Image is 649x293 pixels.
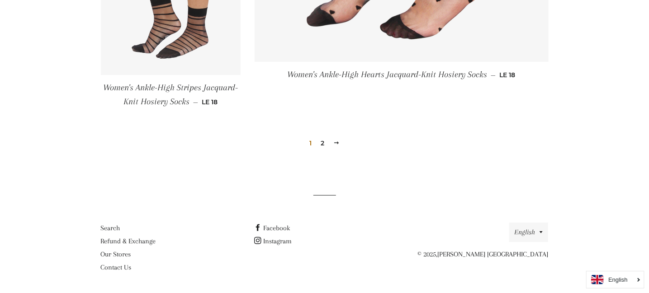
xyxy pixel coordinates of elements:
a: Women's Ankle-High Hearts Jacquard-Knit Hosiery Socks — LE 18 [255,62,549,88]
a: 2 [317,136,328,150]
span: — [491,71,496,79]
span: — [193,98,198,106]
span: Women's Ankle-High Hearts Jacquard-Knit Hosiery Socks [288,70,488,79]
a: English [591,275,640,284]
a: Instagram [254,237,292,245]
a: Women's Ankle-High Stripes Jacquard-Knit Hosiery Socks — LE 18 [101,75,241,115]
a: Search [101,224,120,232]
p: © 2025, [408,249,548,260]
a: Our Stores [101,250,131,258]
span: LE 18 [202,98,218,106]
span: Women's Ankle-High Stripes Jacquard-Knit Hosiery Socks [103,83,238,107]
a: Contact Us [101,263,132,271]
span: 1 [306,136,315,150]
a: Refund & Exchange [101,237,156,245]
a: Facebook [254,224,290,232]
span: LE 18 [500,71,516,79]
button: English [509,223,548,242]
a: [PERSON_NAME] [GEOGRAPHIC_DATA] [437,250,548,258]
i: English [608,277,628,283]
